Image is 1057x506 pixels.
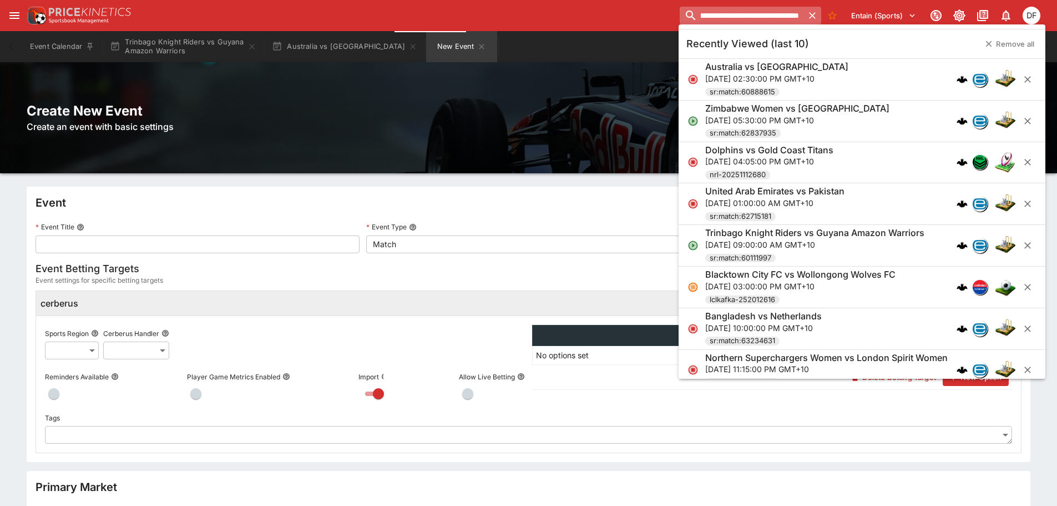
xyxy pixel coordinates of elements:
p: Import [358,372,379,382]
img: betradar.png [973,197,987,211]
img: Sportsbook Management [49,18,109,23]
button: Allow Live Betting [517,373,525,380]
button: Notifications [996,6,1016,26]
span: sr:match:62133096 [705,377,780,388]
p: [DATE] 09:00:00 AM GMT+10 [705,239,924,251]
button: Australia vs [GEOGRAPHIC_DATA] [265,31,424,62]
img: PriceKinetics Logo [24,4,47,27]
h6: Australia vs [GEOGRAPHIC_DATA] [705,61,848,73]
img: logo-cerberus.svg [957,157,968,168]
h6: Bangladesh vs Netherlands [705,310,822,322]
svg: Open [687,116,699,127]
button: Cerberus Handler [161,329,169,337]
button: Documentation [973,6,993,26]
p: [DATE] 05:30:00 PM GMT+10 [705,114,889,126]
span: sr:match:62715181 [705,211,776,222]
svg: Closed [687,74,699,85]
img: logo-cerberus.svg [957,198,968,209]
svg: Closed [687,364,699,375]
h6: Zimbabwe Women vs [GEOGRAPHIC_DATA] [705,103,889,114]
div: betradar [972,196,988,212]
p: [DATE] 01:00:00 AM GMT+10 [705,197,844,209]
div: cerberus [957,323,968,334]
span: sr:match:63234631 [705,335,780,347]
button: New Event [426,31,497,62]
button: Toggle light/dark mode [949,6,969,26]
button: open drawer [4,6,24,26]
img: logo-cerberus.svg [957,74,968,85]
button: Event Type [409,223,417,231]
td: No options set [532,346,1012,365]
img: betradar.png [973,238,987,253]
img: cricket.png [994,68,1016,91]
div: cerberus [957,116,968,127]
h6: cerberus [41,298,78,309]
button: Event Calendar [23,31,101,62]
div: cerberus [957,282,968,293]
span: Event settings for specific betting targets [36,275,163,286]
p: Cerberus Handler [103,329,159,338]
h4: Primary Market [36,480,117,494]
svg: Open [687,240,699,251]
div: betradar [972,362,988,378]
p: Allow Live Betting [459,372,515,382]
p: [DATE] 02:30:00 PM GMT+10 [705,73,848,84]
span: sr:match:62837935 [705,128,781,139]
img: lclkafka.png [973,280,987,294]
p: [DATE] 11:15:00 PM GMT+10 [705,363,948,375]
button: Remove all [978,35,1041,53]
button: Sports Region [91,329,99,337]
h6: Northern Superchargers Women vs London Spirit Women [705,352,948,364]
img: cricket.png [994,359,1016,381]
button: Import [381,373,389,380]
img: betradar.png [973,322,987,336]
button: Select Tenant [844,7,923,24]
span: sr:match:60111997 [705,253,776,264]
div: cerberus [957,157,968,168]
div: betradar [972,238,988,253]
h6: Create an event with basic settings [27,120,525,133]
h5: Event Betting Targets [36,262,163,275]
p: Event Type [366,222,407,232]
img: rugby_league.png [994,151,1016,173]
th: Options [532,325,1012,346]
h2: Create New Event [27,102,525,119]
button: Player Game Metrics Enabled [282,373,290,380]
button: Connected to PK [926,6,946,26]
h6: United Arab Emirates vs Pakistan [705,186,844,197]
button: Event Title [77,223,84,231]
img: betradar.png [973,114,987,128]
div: betradar [972,113,988,129]
div: Match [366,236,690,253]
div: nrl [972,154,988,170]
div: lclkafka [972,279,988,295]
div: betradar [972,72,988,87]
span: nrl-20251112680 [705,169,770,181]
svg: Closed [687,198,699,209]
button: David Foster [1019,3,1044,28]
svg: Closed [687,157,699,168]
p: Event Title [36,222,74,232]
p: Tags [45,413,60,423]
button: Trinbago Knight Riders vs Guyana Amazon Warriors [103,31,263,62]
p: [DATE] 03:00:00 PM GMT+10 [705,280,896,292]
div: betradar [972,321,988,337]
h6: Dolphins vs Gold Coast Titans [705,144,833,156]
svg: Suspended [687,282,699,293]
p: [DATE] 10:00:00 PM GMT+10 [705,322,822,334]
button: Reminders Available [111,373,119,380]
p: Sports Region [45,329,89,338]
img: betradar.png [973,363,987,377]
img: soccer.png [994,276,1016,298]
img: logo-cerberus.svg [957,282,968,293]
img: cricket.png [994,110,1016,132]
img: cricket.png [994,234,1016,257]
span: lclkafka-252012616 [705,294,780,305]
p: [DATE] 04:05:00 PM GMT+10 [705,156,833,167]
span: sr:match:60888615 [705,87,780,98]
div: cerberus [957,198,968,209]
img: logo-cerberus.svg [957,364,968,375]
input: search [680,7,803,24]
img: logo-cerberus.svg [957,323,968,334]
div: cerberus [957,240,968,251]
